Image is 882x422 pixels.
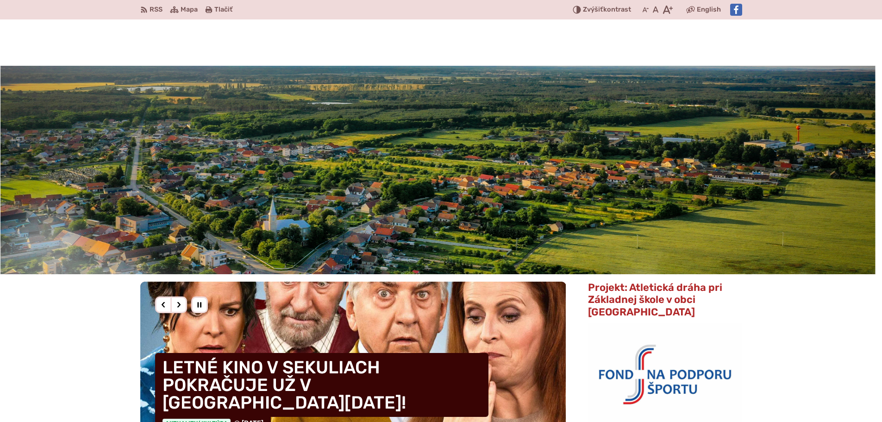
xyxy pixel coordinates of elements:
span: Zvýšiť [583,6,603,13]
div: Predošlý slajd [155,296,172,313]
a: English [695,4,723,15]
h4: LETNÉ KINO V SEKULIACH POKRAČUJE UŽ V [GEOGRAPHIC_DATA][DATE]! [155,353,488,417]
span: Tlačiť [214,6,232,14]
span: RSS [150,4,163,15]
span: English [697,4,721,15]
img: Prejsť na Facebook stránku [730,4,742,16]
span: Projekt: Atletická dráha pri Základnej škole v obci [GEOGRAPHIC_DATA] [588,281,722,318]
span: Mapa [181,4,198,15]
div: Nasledujúci slajd [170,296,187,313]
span: kontrast [583,6,631,14]
div: Pozastaviť pohyb slajdera [191,296,208,313]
